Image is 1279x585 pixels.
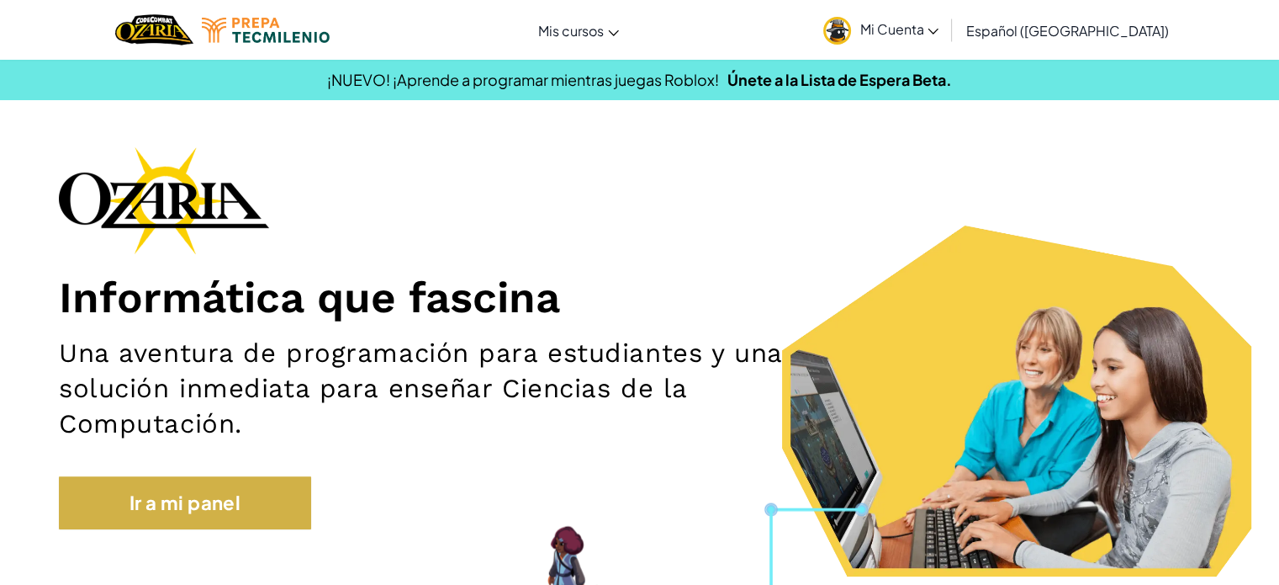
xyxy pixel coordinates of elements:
a: Ozaria by CodeCombat logo [115,13,193,47]
a: Mi Cuenta [815,3,947,56]
img: avatar [823,17,851,45]
a: Únete a la Lista de Espera Beta. [727,70,952,89]
img: Tecmilenio logo [202,18,330,43]
img: Home [115,13,193,47]
span: ¡NUEVO! ¡Aprende a programar mientras juegas Roblox! [327,70,719,89]
span: Mis cursos [538,22,604,40]
h1: Informática que fascina [59,271,1220,323]
a: Mis cursos [530,8,627,53]
img: Ozaria branding logo [59,146,269,254]
span: Español ([GEOGRAPHIC_DATA]) [965,22,1168,40]
span: Mi Cuenta [859,20,938,38]
a: Ir a mi panel [59,476,311,529]
h2: Una aventura de programación para estudiantes y una solución inmediata para enseñar Ciencias de l... [59,336,837,443]
a: Español ([GEOGRAPHIC_DATA]) [957,8,1176,53]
